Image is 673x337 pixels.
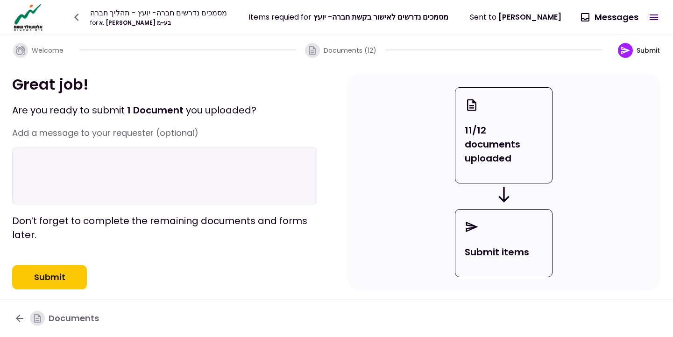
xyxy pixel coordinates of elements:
p: Add a message to your requester (optional) [12,126,317,139]
h1: Great job! [12,75,317,94]
button: Submit [610,35,667,65]
span: Welcome [32,46,64,55]
span: for [90,19,98,27]
span: Submit [637,46,660,55]
div: א. [PERSON_NAME] בע~מ [90,19,227,27]
div: Documents [30,311,99,326]
button: Documents (12) [305,35,377,65]
span: Documents (12) [324,46,376,55]
span: מסמכים נדרשים לאישור בקשת חברה- יועץ [313,12,448,22]
p: Are you ready to submit you uploaded ? [12,103,317,117]
p: Don’t forget to complete the remaining documents and forms later. [12,214,317,242]
p: Submit items [465,245,543,259]
span: 1 Document [127,104,184,117]
p: 11/12 documents uploaded [465,123,543,165]
div: מסמכים נדרשים חברה- יועץ - תהליך חברה [90,7,227,19]
button: Submit [12,265,87,289]
div: Items requied for [248,11,448,23]
div: Sent to [470,11,561,23]
button: Welcome [6,35,71,65]
span: [PERSON_NAME] [498,12,561,22]
button: Messages [574,5,646,29]
button: Documents [7,306,106,330]
img: Logo [11,3,45,32]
